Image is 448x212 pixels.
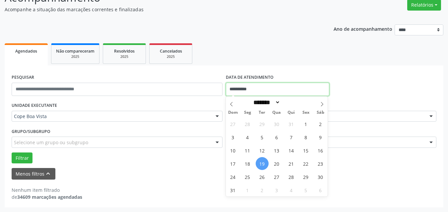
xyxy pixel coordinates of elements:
[241,131,254,144] span: Agosto 4, 2025
[285,117,298,130] span: Julho 31, 2025
[314,131,327,144] span: Agosto 9, 2025
[226,117,239,130] span: Julho 27, 2025
[299,117,312,130] span: Agosto 1, 2025
[226,72,274,83] label: DATA DE ATENDIMENTO
[299,184,312,196] span: Setembro 5, 2025
[314,184,327,196] span: Setembro 6, 2025
[241,117,254,130] span: Julho 28, 2025
[108,54,141,59] div: 2025
[313,110,328,115] span: Sáb
[256,144,269,157] span: Agosto 12, 2025
[12,152,32,164] button: Filtrar
[226,170,239,183] span: Agosto 24, 2025
[226,157,239,170] span: Agosto 17, 2025
[256,184,269,196] span: Setembro 2, 2025
[251,99,281,106] select: Month
[241,157,254,170] span: Agosto 18, 2025
[270,131,283,144] span: Agosto 6, 2025
[241,184,254,196] span: Setembro 1, 2025
[14,113,209,120] span: Cope Boa Vista
[12,72,34,83] label: PESQUISAR
[285,131,298,144] span: Agosto 7, 2025
[334,24,392,33] p: Ano de acompanhamento
[12,101,57,111] label: UNIDADE EXECUTANTE
[14,139,88,146] span: Selecione um grupo ou subgrupo
[56,54,95,59] div: 2025
[314,157,327,170] span: Agosto 23, 2025
[285,144,298,157] span: Agosto 14, 2025
[314,117,327,130] span: Agosto 2, 2025
[270,144,283,157] span: Agosto 13, 2025
[17,194,82,200] strong: 34609 marcações agendadas
[299,131,312,144] span: Agosto 8, 2025
[256,170,269,183] span: Agosto 26, 2025
[12,168,55,180] button: Menos filtroskeyboard_arrow_up
[270,184,283,196] span: Setembro 3, 2025
[241,144,254,157] span: Agosto 11, 2025
[285,184,298,196] span: Setembro 4, 2025
[56,48,95,54] span: Não compareceram
[299,170,312,183] span: Agosto 29, 2025
[15,48,37,54] span: Agendados
[270,117,283,130] span: Julho 30, 2025
[154,54,187,59] div: 2025
[226,184,239,196] span: Agosto 31, 2025
[226,144,239,157] span: Agosto 10, 2025
[256,157,269,170] span: Agosto 19, 2025
[12,126,50,137] label: Grupo/Subgrupo
[114,48,135,54] span: Resolvidos
[314,144,327,157] span: Agosto 16, 2025
[12,193,82,200] div: de
[44,170,52,177] i: keyboard_arrow_up
[299,144,312,157] span: Agosto 15, 2025
[284,110,298,115] span: Qui
[12,187,82,193] div: Nenhum item filtrado
[314,170,327,183] span: Agosto 30, 2025
[255,110,269,115] span: Ter
[285,170,298,183] span: Agosto 28, 2025
[269,110,284,115] span: Qua
[299,157,312,170] span: Agosto 22, 2025
[270,157,283,170] span: Agosto 20, 2025
[160,48,182,54] span: Cancelados
[240,110,255,115] span: Seg
[226,131,239,144] span: Agosto 3, 2025
[285,157,298,170] span: Agosto 21, 2025
[256,117,269,130] span: Julho 29, 2025
[256,131,269,144] span: Agosto 5, 2025
[298,110,313,115] span: Sex
[226,110,240,115] span: Dom
[241,170,254,183] span: Agosto 25, 2025
[270,170,283,183] span: Agosto 27, 2025
[5,6,312,13] p: Acompanhe a situação das marcações correntes e finalizadas
[280,99,302,106] input: Year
